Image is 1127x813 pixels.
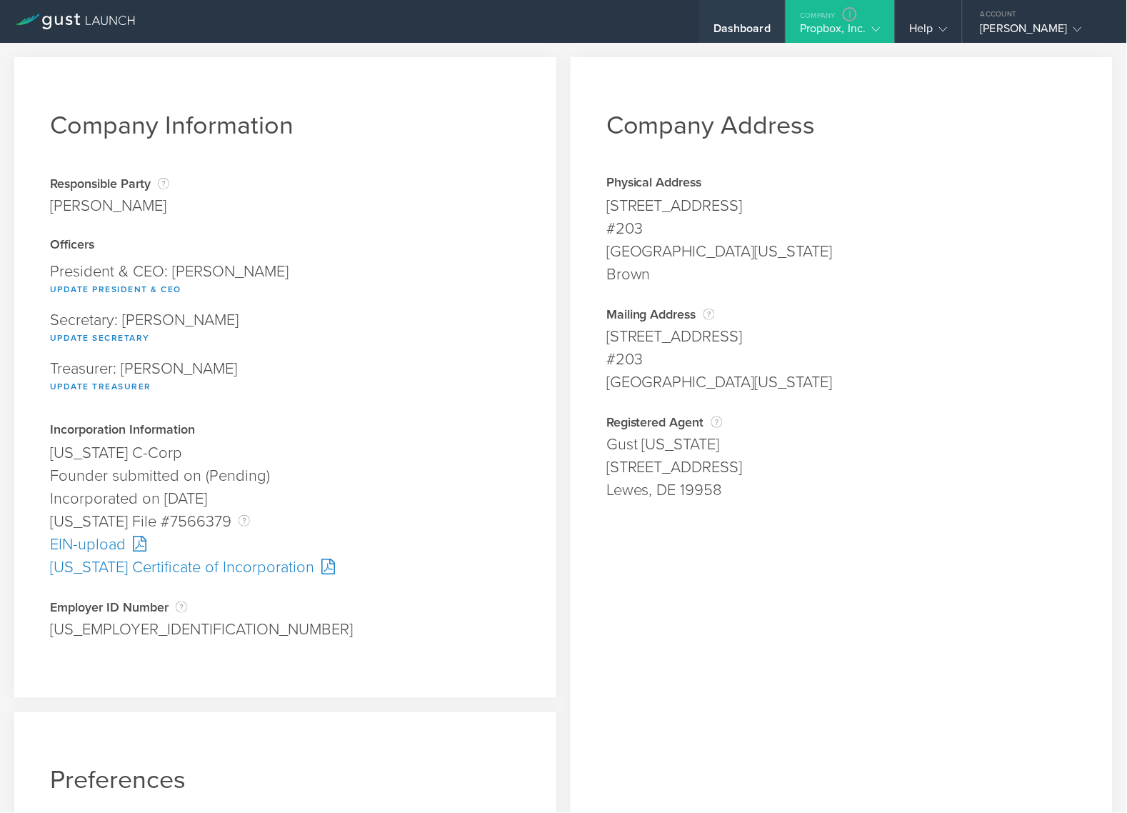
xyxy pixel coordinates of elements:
div: President & CEO: [PERSON_NAME] [50,256,521,305]
div: #203 [606,217,1077,240]
div: Secretary: [PERSON_NAME] [50,305,521,354]
div: Brown [606,263,1077,286]
button: Update Secretary [50,329,150,346]
div: Treasurer: [PERSON_NAME] [50,354,521,402]
div: [STREET_ADDRESS] [606,325,1077,348]
div: Employer ID Number [50,600,521,614]
div: Lewes, DE 19958 [606,479,1077,502]
div: Officers [50,239,521,253]
div: [STREET_ADDRESS] [606,456,1077,479]
div: [PERSON_NAME] [981,21,1102,43]
div: [US_STATE] C-Corp [50,442,521,464]
div: [STREET_ADDRESS] [606,194,1077,217]
div: Dashboard [713,21,771,43]
button: Update President & CEO [50,281,181,298]
div: Responsible Party [50,176,169,191]
h1: Preferences [50,765,521,796]
div: Propbox, Inc. [800,21,880,43]
div: #203 [606,348,1077,371]
div: Incorporation Information [50,424,521,438]
div: [US_STATE] Certificate of Incorporation [50,556,521,579]
div: Mailing Address [606,307,1077,321]
div: EIN-upload [50,533,521,556]
div: Gust [US_STATE] [606,433,1077,456]
div: [GEOGRAPHIC_DATA][US_STATE] [606,371,1077,394]
button: Update Treasurer [50,378,151,395]
div: [US_EMPLOYER_IDENTIFICATION_NUMBER] [50,618,521,641]
h1: Company Information [50,110,521,141]
div: [US_STATE] File #7566379 [50,510,521,533]
div: Physical Address [606,176,1077,191]
div: [PERSON_NAME] [50,194,169,217]
div: Registered Agent [606,415,1077,429]
div: [GEOGRAPHIC_DATA][US_STATE] [606,240,1077,263]
div: Founder submitted on (Pending) [50,464,521,487]
h1: Company Address [606,110,1077,141]
div: Help [910,21,948,43]
div: Incorporated on [DATE] [50,487,521,510]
